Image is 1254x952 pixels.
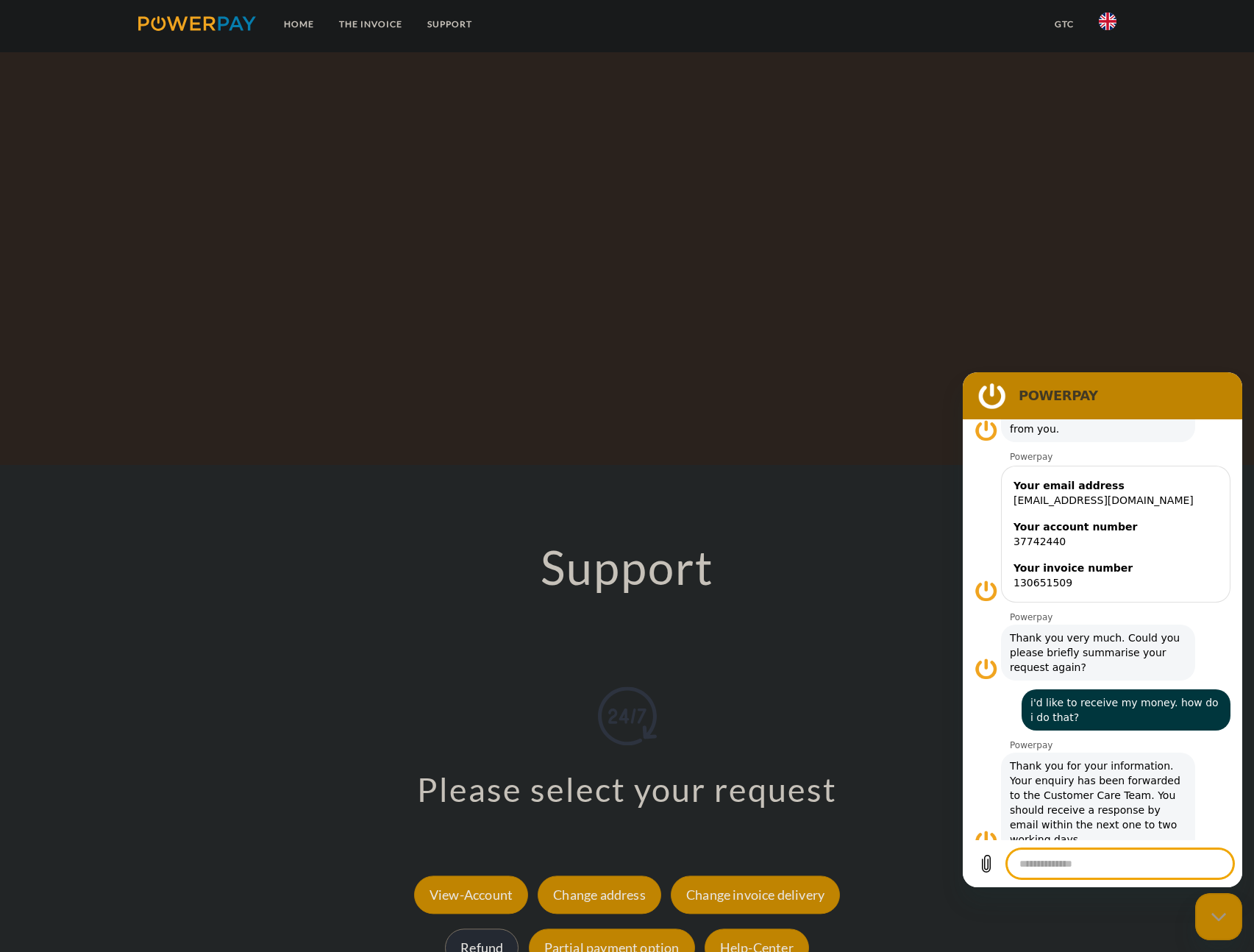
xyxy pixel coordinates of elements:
a: Support [415,11,485,38]
iframe: Button to launch messaging window, conversation in progress [1195,893,1242,940]
h3: Please select your request [81,769,1173,810]
div: Change address [538,875,661,914]
img: logo-powerpay.svg [138,16,257,31]
img: online-shopping.svg [598,686,657,745]
a: Change invoice delivery [667,887,844,903]
div: Change invoice delivery [671,875,840,914]
a: View-Account [410,887,532,903]
a: Home [271,11,327,38]
iframe: Messaging window [963,372,1242,887]
h2: Support [63,539,1191,597]
a: THE INVOICE [327,11,415,38]
a: Fallback Image [138,60,1117,355]
img: en [1099,13,1116,30]
a: Change address [534,887,665,903]
a: GTC [1042,11,1086,38]
div: View-Account [414,875,528,914]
